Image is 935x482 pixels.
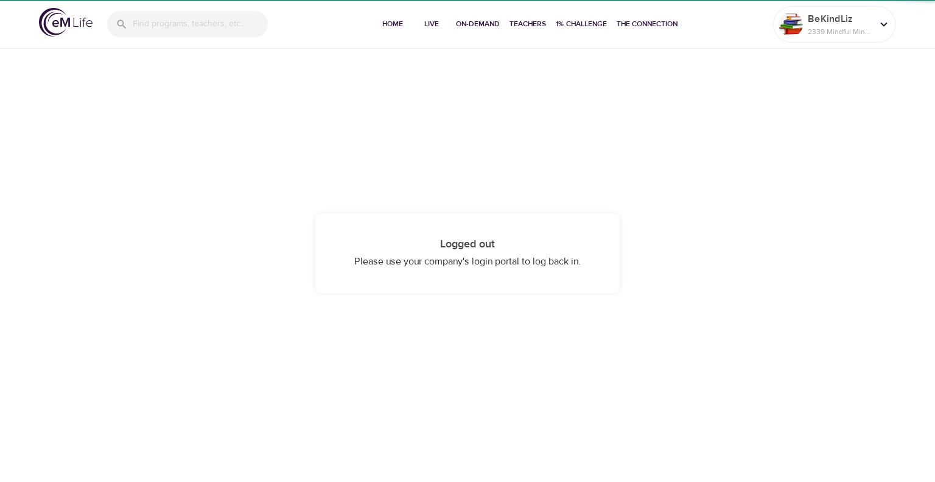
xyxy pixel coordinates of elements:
[417,18,446,30] span: Live
[340,238,595,251] h4: Logged out
[556,18,607,30] span: 1% Challenge
[39,8,93,37] img: logo
[617,18,678,30] span: The Connection
[510,18,546,30] span: Teachers
[779,12,803,37] img: Remy Sharp
[378,18,407,30] span: Home
[354,255,581,268] span: Please use your company's login portal to log back in.
[808,12,872,26] p: BeKindLiz
[133,11,268,37] input: Find programs, teachers, etc...
[808,26,872,37] p: 2339 Mindful Minutes
[456,18,500,30] span: On-Demand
